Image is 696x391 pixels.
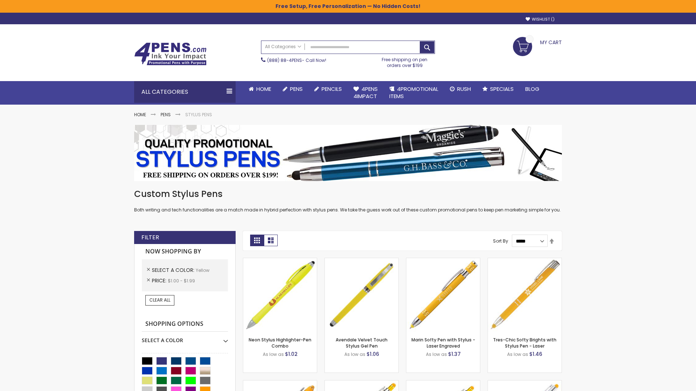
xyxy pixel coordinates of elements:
[325,380,398,386] a: Phoenix Softy Brights with Stylus Pen - Laser-Yellow
[263,351,284,357] span: As low as
[384,81,444,105] a: 4PROMOTIONALITEMS
[134,42,207,66] img: 4Pens Custom Pens and Promotional Products
[308,81,348,97] a: Pencils
[145,295,174,305] a: Clear All
[444,81,477,97] a: Rush
[149,297,170,303] span: Clear All
[134,188,562,200] h1: Custom Stylus Pens
[411,337,475,349] a: Marin Softy Pen with Stylus - Laser Engraved
[277,81,308,97] a: Pens
[493,337,556,349] a: Tres-Chic Softy Brights with Stylus Pen - Laser
[243,81,277,97] a: Home
[448,350,461,358] span: $1.37
[325,258,398,264] a: Avendale Velvet Touch Stylus Gel Pen-Yellow
[348,81,384,105] a: 4Pens4impact
[529,350,542,358] span: $1.46
[366,350,379,358] span: $1.06
[134,81,236,103] div: All Categories
[457,85,471,93] span: Rush
[267,57,326,63] span: - Call Now!
[152,266,196,274] span: Select A Color
[134,188,562,213] div: Both writing and tech functionalities are a match made in hybrid perfection with stylus pens. We ...
[161,112,171,118] a: Pens
[374,54,435,68] div: Free shipping on pen orders over $199
[406,258,480,332] img: Marin Softy Pen with Stylus - Laser Engraved-Yellow
[243,258,317,264] a: Neon Stylus Highlighter-Pen Combo-Yellow
[488,258,562,332] img: Tres-Chic Softy Brights with Stylus Pen - Laser-Yellow
[256,85,271,93] span: Home
[168,278,195,284] span: $1.00 - $1.99
[426,351,447,357] span: As low as
[261,41,305,53] a: All Categories
[142,244,228,259] strong: Now Shopping by
[196,267,210,273] span: Yellow
[267,57,302,63] a: (888) 88-4PENS
[142,316,228,332] strong: Shopping Options
[134,112,146,118] a: Home
[141,234,159,241] strong: Filter
[488,258,562,264] a: Tres-Chic Softy Brights with Stylus Pen - Laser-Yellow
[344,351,365,357] span: As low as
[322,85,342,93] span: Pencils
[134,125,562,181] img: Stylus Pens
[265,44,301,50] span: All Categories
[243,258,317,332] img: Neon Stylus Highlighter-Pen Combo-Yellow
[185,112,212,118] strong: Stylus Pens
[519,81,545,97] a: Blog
[290,85,303,93] span: Pens
[507,351,528,357] span: As low as
[336,337,388,349] a: Avendale Velvet Touch Stylus Gel Pen
[406,380,480,386] a: Phoenix Softy Brights Gel with Stylus Pen - Laser-Yellow
[525,85,539,93] span: Blog
[389,85,438,100] span: 4PROMOTIONAL ITEMS
[406,258,480,264] a: Marin Softy Pen with Stylus - Laser Engraved-Yellow
[152,277,168,284] span: Price
[488,380,562,386] a: Tres-Chic Softy with Stylus Top Pen - ColorJet-Yellow
[249,337,311,349] a: Neon Stylus Highlighter-Pen Combo
[493,238,508,244] label: Sort By
[250,235,264,246] strong: Grid
[285,350,298,358] span: $1.02
[526,17,555,22] a: Wishlist
[142,332,228,344] div: Select A Color
[477,81,519,97] a: Specials
[243,380,317,386] a: Ellipse Softy Brights with Stylus Pen - Laser-Yellow
[325,258,398,332] img: Avendale Velvet Touch Stylus Gel Pen-Yellow
[353,85,378,100] span: 4Pens 4impact
[490,85,514,93] span: Specials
